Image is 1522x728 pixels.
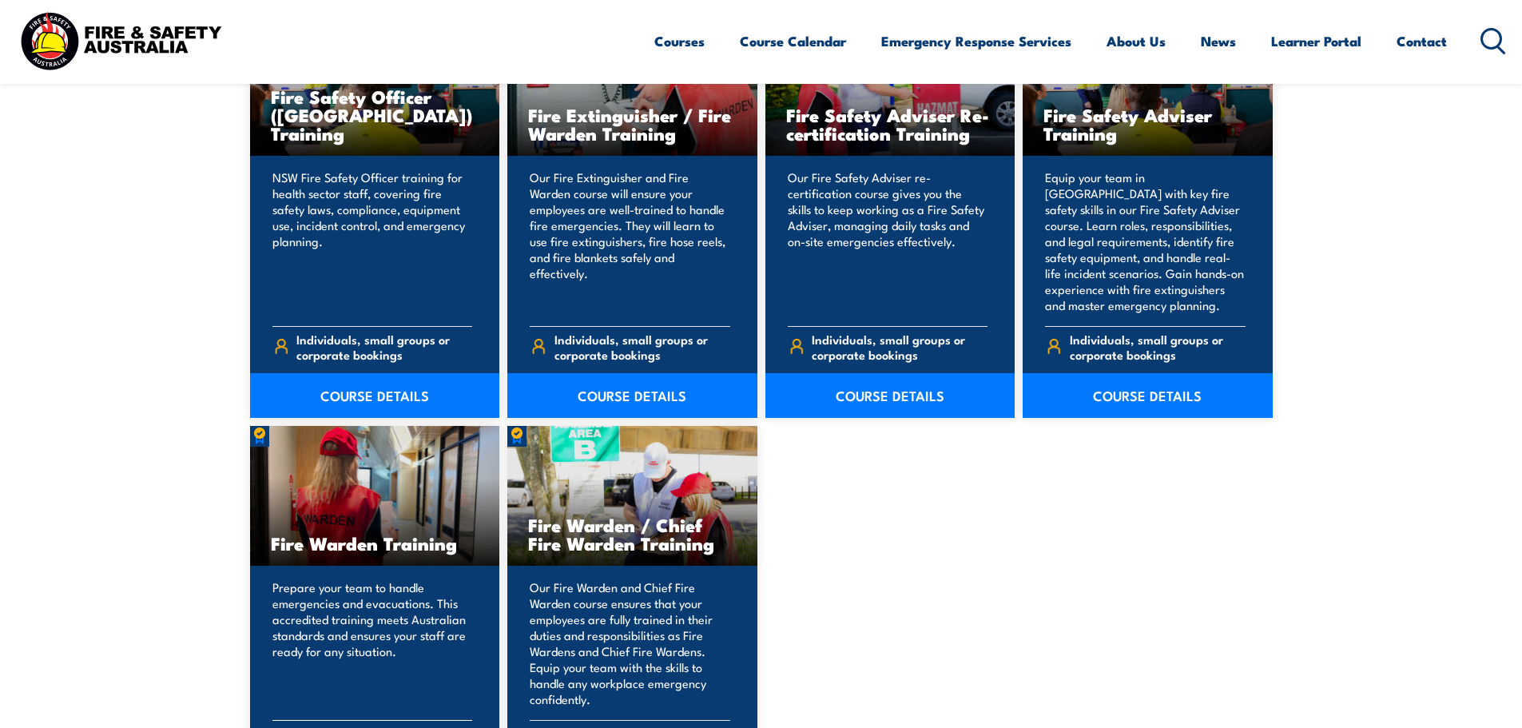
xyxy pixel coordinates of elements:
a: COURSE DETAILS [250,373,500,418]
span: Individuals, small groups or corporate bookings [1070,332,1246,362]
a: Contact [1397,20,1447,62]
span: Individuals, small groups or corporate bookings [554,332,730,362]
a: COURSE DETAILS [1023,373,1273,418]
h3: Fire Extinguisher / Fire Warden Training [528,105,737,142]
p: Prepare your team to handle emergencies and evacuations. This accredited training meets Australia... [272,579,473,707]
a: COURSE DETAILS [507,373,757,418]
p: NSW Fire Safety Officer training for health sector staff, covering fire safety laws, compliance, ... [272,169,473,313]
h3: Fire Safety Adviser Training [1043,105,1252,142]
span: Individuals, small groups or corporate bookings [296,332,472,362]
p: Equip your team in [GEOGRAPHIC_DATA] with key fire safety skills in our Fire Safety Adviser cours... [1045,169,1246,313]
h3: Fire Safety Officer ([GEOGRAPHIC_DATA]) Training [271,87,479,142]
h3: Fire Warden Training [271,534,479,552]
a: Emergency Response Services [881,20,1071,62]
p: Our Fire Extinguisher and Fire Warden course will ensure your employees are well-trained to handl... [530,169,730,313]
p: Our Fire Warden and Chief Fire Warden course ensures that your employees are fully trained in the... [530,579,730,707]
h3: Fire Safety Adviser Re-certification Training [786,105,995,142]
a: Learner Portal [1271,20,1361,62]
a: About Us [1107,20,1166,62]
span: Individuals, small groups or corporate bookings [812,332,988,362]
a: Course Calendar [740,20,846,62]
h3: Fire Warden / Chief Fire Warden Training [528,515,737,552]
a: COURSE DETAILS [765,373,1015,418]
a: Courses [654,20,705,62]
p: Our Fire Safety Adviser re-certification course gives you the skills to keep working as a Fire Sa... [788,169,988,313]
a: News [1201,20,1236,62]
